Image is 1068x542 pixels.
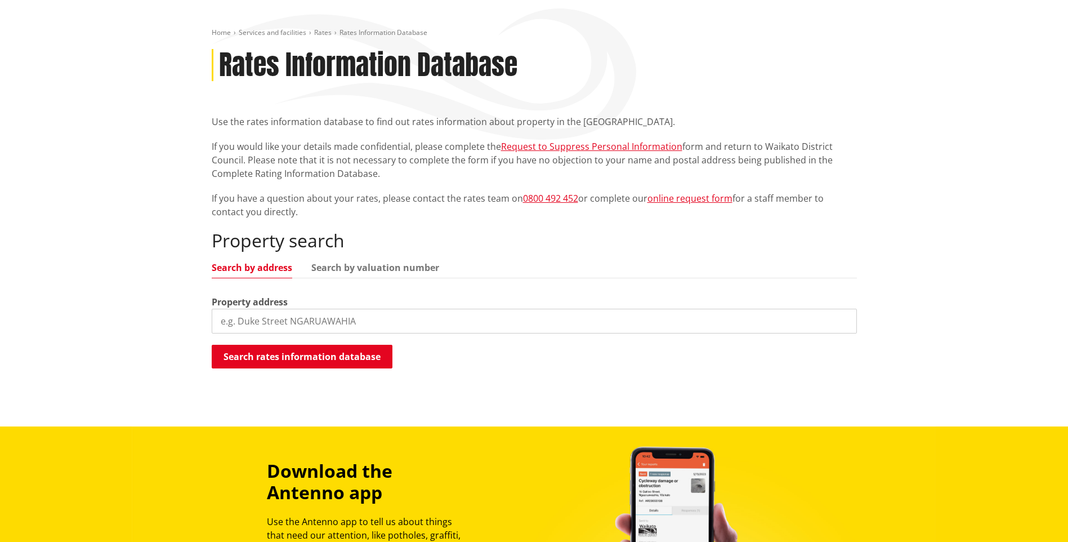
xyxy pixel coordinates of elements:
h2: Property search [212,230,857,251]
nav: breadcrumb [212,28,857,38]
a: Services and facilities [239,28,306,37]
p: Use the rates information database to find out rates information about property in the [GEOGRAPHI... [212,115,857,128]
a: 0800 492 452 [523,192,578,205]
a: Search by address [212,263,292,272]
h3: Download the Antenno app [267,460,471,504]
a: Home [212,28,231,37]
span: Rates Information Database [339,28,427,37]
a: Search by valuation number [311,263,439,272]
a: online request form [647,192,732,205]
a: Rates [314,28,332,37]
iframe: Messenger Launcher [1016,495,1057,535]
p: If you would like your details made confidential, please complete the form and return to Waikato ... [212,140,857,180]
button: Search rates information database [212,345,392,368]
a: Request to Suppress Personal Information [501,140,682,153]
p: If you have a question about your rates, please contact the rates team on or complete our for a s... [212,192,857,219]
input: e.g. Duke Street NGARUAWAHIA [212,309,857,334]
label: Property address [212,295,288,309]
h1: Rates Information Database [219,49,517,82]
